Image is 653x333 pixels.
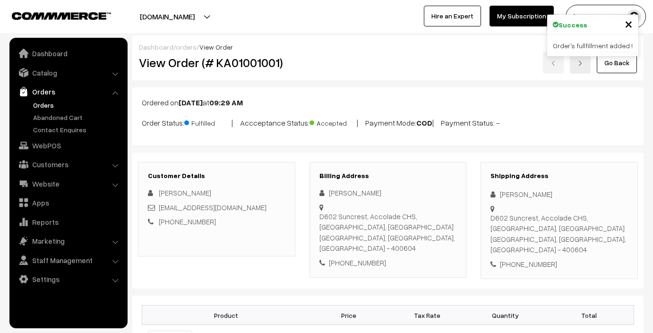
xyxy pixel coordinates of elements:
[490,6,554,26] a: My Subscription
[148,172,285,180] h3: Customer Details
[31,112,124,122] a: Abandoned Cart
[31,100,124,110] a: Orders
[309,306,388,325] th: Price
[319,188,457,198] div: [PERSON_NAME]
[466,306,545,325] th: Quantity
[547,35,638,56] div: Order's fullfillment added !
[159,203,266,212] a: [EMAIL_ADDRESS][DOMAIN_NAME]
[319,211,457,254] div: D602 Suncrest, Accolade CHS, [GEOGRAPHIC_DATA], [GEOGRAPHIC_DATA] [GEOGRAPHIC_DATA], [GEOGRAPHIC_...
[625,17,633,31] button: Close
[388,306,466,325] th: Tax Rate
[319,257,457,268] div: [PHONE_NUMBER]
[107,5,228,28] button: [DOMAIN_NAME]
[12,45,124,62] a: Dashboard
[12,271,124,288] a: Settings
[319,172,457,180] h3: Billing Address
[159,217,216,226] a: [PHONE_NUMBER]
[597,52,637,73] a: Go Back
[566,5,646,28] button: [PERSON_NAME]
[12,83,124,100] a: Orders
[139,55,295,70] h2: View Order (# KA01001001)
[159,188,211,197] span: [PERSON_NAME]
[558,20,587,30] strong: Success
[142,97,634,108] p: Ordered on at
[12,232,124,249] a: Marketing
[490,172,628,180] h3: Shipping Address
[199,43,233,51] span: View Order
[139,42,637,52] div: / /
[12,213,124,231] a: Reports
[179,98,203,107] b: [DATE]
[139,43,173,51] a: Dashboard
[12,194,124,211] a: Apps
[142,306,310,325] th: Product
[12,12,111,19] img: COMMMERCE
[12,156,124,173] a: Customers
[309,116,357,128] span: Accepted
[12,9,95,21] a: COMMMERCE
[490,189,628,200] div: [PERSON_NAME]
[490,213,628,255] div: D602 Suncrest, Accolade CHS, [GEOGRAPHIC_DATA], [GEOGRAPHIC_DATA] [GEOGRAPHIC_DATA], [GEOGRAPHIC_...
[424,6,481,26] a: Hire an Expert
[209,98,243,107] b: 09:29 AM
[416,118,432,128] b: COD
[184,116,232,128] span: Fulfilled
[544,306,634,325] th: Total
[176,43,197,51] a: orders
[31,125,124,135] a: Contact Enquires
[577,60,583,66] img: right-arrow.png
[12,64,124,81] a: Catalog
[12,175,124,192] a: Website
[12,137,124,154] a: WebPOS
[625,15,633,32] span: ×
[142,116,634,128] p: Order Status: | Accceptance Status: | Payment Mode: | Payment Status: -
[12,252,124,269] a: Staff Management
[627,9,641,24] img: user
[490,259,628,270] div: [PHONE_NUMBER]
